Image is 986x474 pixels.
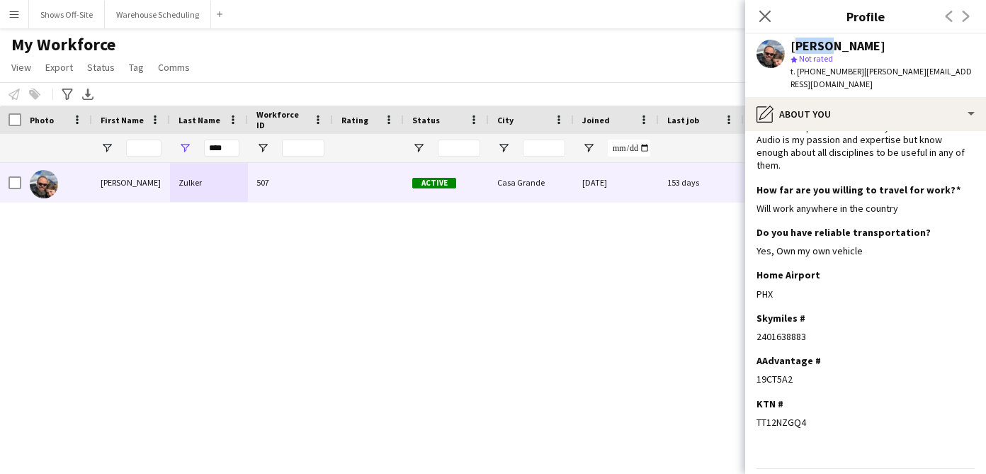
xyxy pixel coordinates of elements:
[178,115,220,125] span: Last Name
[412,142,425,154] button: Open Filter Menu
[756,269,820,281] h3: Home Airport
[170,163,248,202] div: Zulker
[667,115,699,125] span: Last job
[79,86,96,103] app-action-btn: Export XLSX
[799,53,833,64] span: Not rated
[790,66,972,89] span: | [PERSON_NAME][EMAIL_ADDRESS][DOMAIN_NAME]
[756,312,805,325] h3: Skymiles #
[744,163,836,202] div: 0
[30,170,58,198] img: Bryan Zulker
[204,140,239,157] input: Last Name Filter Input
[756,184,960,196] h3: How far are you willing to travel for work?
[659,163,744,202] div: 153 days
[756,288,975,300] div: PHX
[101,142,113,154] button: Open Filter Menu
[745,97,986,131] div: About you
[282,140,324,157] input: Workforce ID Filter Input
[126,140,161,157] input: First Name Filter Input
[756,244,975,257] div: Yes, Own my own vehicle
[87,61,115,74] span: Status
[756,416,975,429] div: TT12NZGQ4
[574,163,659,202] div: [DATE]
[45,61,73,74] span: Export
[489,163,574,202] div: Casa Grande
[582,142,595,154] button: Open Filter Menu
[756,330,975,343] div: 2401638883
[756,354,821,367] h3: AAdvantage #
[412,178,456,188] span: Active
[756,397,783,410] h3: KTN #
[123,58,149,77] a: Tag
[29,1,105,28] button: Shows Off-Site
[81,58,120,77] a: Status
[11,34,115,55] span: My Workforce
[30,115,54,125] span: Photo
[341,115,368,125] span: Rating
[105,1,211,28] button: Warehouse Scheduling
[756,226,931,239] h3: Do you have reliable transportation?
[59,86,76,103] app-action-btn: Advanced filters
[412,115,440,125] span: Status
[756,373,975,385] div: 19CT5A2
[523,140,565,157] input: City Filter Input
[152,58,195,77] a: Comms
[101,115,144,125] span: First Name
[248,163,333,202] div: 507
[756,202,975,215] div: Will work anywhere in the country
[497,142,510,154] button: Open Filter Menu
[6,58,37,77] a: View
[158,61,190,74] span: Comms
[582,115,610,125] span: Joined
[608,140,650,157] input: Joined Filter Input
[11,61,31,74] span: View
[92,163,170,202] div: [PERSON_NAME]
[256,142,269,154] button: Open Filter Menu
[756,120,975,172] div: Been in the production industry since I was 12. Audio is my passion and expertise but know enough...
[129,61,144,74] span: Tag
[790,40,885,52] div: [PERSON_NAME]
[745,7,986,26] h3: Profile
[438,140,480,157] input: Status Filter Input
[497,115,514,125] span: City
[178,142,191,154] button: Open Filter Menu
[40,58,79,77] a: Export
[256,109,307,130] span: Workforce ID
[790,66,864,77] span: t. [PHONE_NUMBER]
